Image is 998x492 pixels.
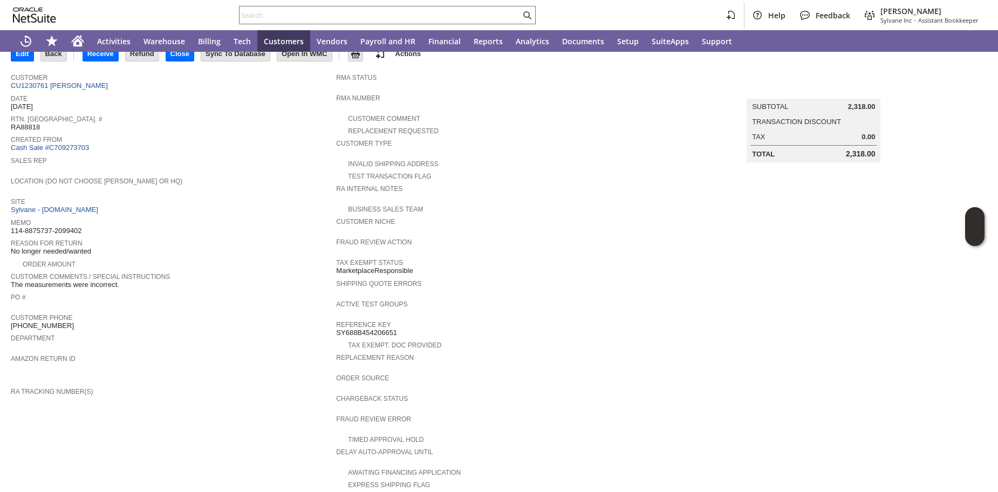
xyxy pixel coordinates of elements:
[336,321,391,329] a: Reference Key
[914,16,916,24] span: -
[562,36,604,46] span: Documents
[240,9,521,22] input: Search
[752,133,765,141] a: Tax
[11,334,55,342] a: Department
[918,16,979,24] span: Assistant Bookkeeper
[336,259,403,266] a: Tax Exempt Status
[11,273,170,281] a: Customer Comments / Special Instructions
[752,118,841,126] a: Transaction Discount
[349,47,362,60] img: Print
[467,30,509,52] a: Reports
[752,102,788,111] a: Subtotal
[11,177,182,185] a: Location (Do Not Choose [PERSON_NAME] or HQ)
[336,354,414,361] a: Replacement reason
[702,36,732,46] span: Support
[11,281,119,289] span: The measurements were incorrect.
[310,30,354,52] a: Vendors
[611,30,645,52] a: Setup
[11,227,82,235] span: 114-8875737-2099402
[391,50,426,58] a: Actions
[11,102,33,111] span: [DATE]
[91,30,137,52] a: Activities
[965,227,985,247] span: Oracle Guided Learning Widget. To move around, please hold and drag
[336,140,392,147] a: Customer Type
[348,469,461,476] a: Awaiting Financing Application
[39,30,65,52] div: Shortcuts
[509,30,556,52] a: Analytics
[71,35,84,47] svg: Home
[11,95,28,102] a: Date
[137,30,192,52] a: Warehouse
[166,47,194,61] input: Close
[198,36,221,46] span: Billing
[422,30,467,52] a: Financial
[354,30,422,52] a: Payroll and HR
[848,102,876,111] span: 2,318.00
[348,115,420,122] a: Customer Comment
[277,47,332,61] input: Open In WMC
[41,47,66,61] input: Back
[336,300,407,308] a: Active Test Groups
[336,94,380,102] a: RMA Number
[816,10,850,20] span: Feedback
[11,143,89,152] a: Cash Sale #C709273703
[652,36,689,46] span: SuiteApps
[348,206,423,213] a: Business Sales Team
[880,6,979,16] span: [PERSON_NAME]
[11,157,47,165] a: Sales Rep
[348,127,439,135] a: Replacement Requested
[348,173,431,180] a: Test Transaction Flag
[336,238,412,246] a: Fraud Review Action
[11,115,102,123] a: Rtn. [GEOGRAPHIC_DATA]. #
[97,36,131,46] span: Activities
[83,47,118,61] input: Receive
[264,36,304,46] span: Customers
[348,481,430,489] a: Express Shipping Flag
[234,36,251,46] span: Tech
[336,329,397,337] span: SY688B454206651
[201,47,270,61] input: Sync To Database
[965,207,985,246] iframe: Click here to launch Oracle Guided Learning Help Panel
[348,160,438,168] a: Invalid Shipping Address
[336,448,433,456] a: Delay Auto-Approval Until
[227,30,257,52] a: Tech
[45,35,58,47] svg: Shortcuts
[317,36,347,46] span: Vendors
[360,36,415,46] span: Payroll and HR
[336,218,395,225] a: Customer Niche
[13,30,39,52] a: Recent Records
[862,133,875,141] span: 0.00
[336,185,402,193] a: RA Internal Notes
[348,436,423,443] a: Timed Approval Hold
[348,341,441,349] a: Tax Exempt. Doc Provided
[336,266,413,275] span: MarketplaceResponsible
[11,123,40,132] span: RA88818
[11,81,111,90] a: CU1230761 [PERSON_NAME]
[336,280,421,288] a: Shipping Quote Errors
[695,30,739,52] a: Support
[846,149,876,159] span: 2,318.00
[645,30,695,52] a: SuiteApps
[11,355,76,363] a: Amazon Return ID
[11,314,72,322] a: Customer Phone
[747,81,880,99] caption: Summary
[11,47,33,61] input: Edit
[474,36,503,46] span: Reports
[348,47,363,61] input: Print
[556,30,611,52] a: Documents
[23,261,76,268] a: Order Amount
[880,16,912,24] span: Sylvane Inc
[336,374,389,382] a: Order Source
[336,74,377,81] a: RMA Status
[428,36,461,46] span: Financial
[374,47,387,60] img: add-record.svg
[19,35,32,47] svg: Recent Records
[11,206,101,214] a: Sylvane - [DOMAIN_NAME]
[11,240,83,247] a: Reason For Return
[11,219,31,227] a: Memo
[11,322,74,330] span: [PHONE_NUMBER]
[752,150,775,158] a: Total
[65,30,91,52] a: Home
[516,36,549,46] span: Analytics
[521,9,534,22] svg: Search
